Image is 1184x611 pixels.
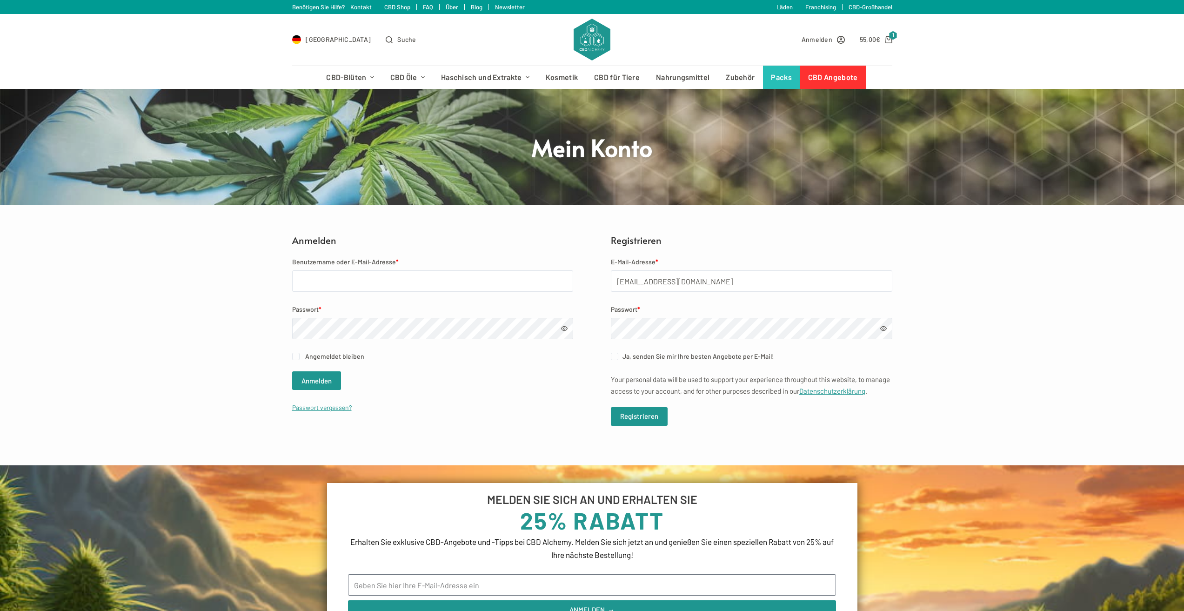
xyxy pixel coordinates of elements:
[305,352,364,360] span: Angemeldet bleiben
[611,304,892,315] label: Passwort
[860,35,881,43] bdi: 55,00
[471,3,482,11] a: Blog
[292,256,573,267] label: Benutzername oder E-Mail-Adresse
[433,66,537,89] a: Haschisch und Extrakte
[292,35,301,44] img: DE Flag
[611,233,892,247] h2: Registrieren
[348,509,836,532] h3: 25% RABATT
[849,3,892,11] a: CBD-Großhandel
[860,34,892,45] a: Shopping cart
[292,371,341,390] button: Anmelden
[292,403,352,411] a: Passwort vergessen?
[292,304,573,315] label: Passwort
[348,574,836,596] input: Geben Sie hier Ihre E-Mail-Adresse ein
[384,3,410,11] a: CBD Shop
[800,66,866,89] a: CBD Angebote
[292,353,300,360] input: Angemeldet bleiben
[423,3,433,11] a: FAQ
[348,535,836,561] p: Erhalten Sie exklusive CBD-Angebote und -Tipps bei CBD Alchemy. Melden Sie sich jetzt an und geni...
[611,351,892,362] label: Ja, senden Sie mir Ihre besten Angebote per E-Mail!
[397,34,416,45] span: Suche
[318,66,866,89] nav: Header-Menü
[802,34,845,45] a: Anmelden
[776,3,793,11] a: Läden
[805,3,836,11] a: Franchising
[611,374,892,397] p: Your personal data will be used to support your experience throughout this website, to manage acc...
[418,132,767,162] h1: Mein Konto
[611,407,668,426] button: Registrieren
[306,34,371,45] span: [GEOGRAPHIC_DATA]
[802,34,832,45] span: Anmelden
[292,3,372,11] a: Benötigen Sie Hilfe? Kontakt
[495,3,525,11] a: Newsletter
[611,256,892,267] label: E-Mail-Adresse
[876,35,880,43] span: €
[889,31,897,40] span: 1
[763,66,800,89] a: Packs
[446,3,458,11] a: Über
[292,34,371,45] a: Select Country
[718,66,763,89] a: Zubehör
[318,66,382,89] a: CBD-Blüten
[799,387,865,395] a: Datenschutzerklärung
[611,353,618,360] input: Ja, senden Sie mir Ihre besten Angebote per E-Mail!
[382,66,433,89] a: CBD Öle
[348,494,836,505] h6: MELDEN SIE SICH AN UND ERHALTEN SIE
[292,233,573,247] h2: Anmelden
[586,66,648,89] a: CBD für Tiere
[386,34,416,45] button: Open search form
[648,66,718,89] a: Nahrungsmittel
[574,19,610,60] img: CBD Alchemy
[537,66,586,89] a: Kosmetik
